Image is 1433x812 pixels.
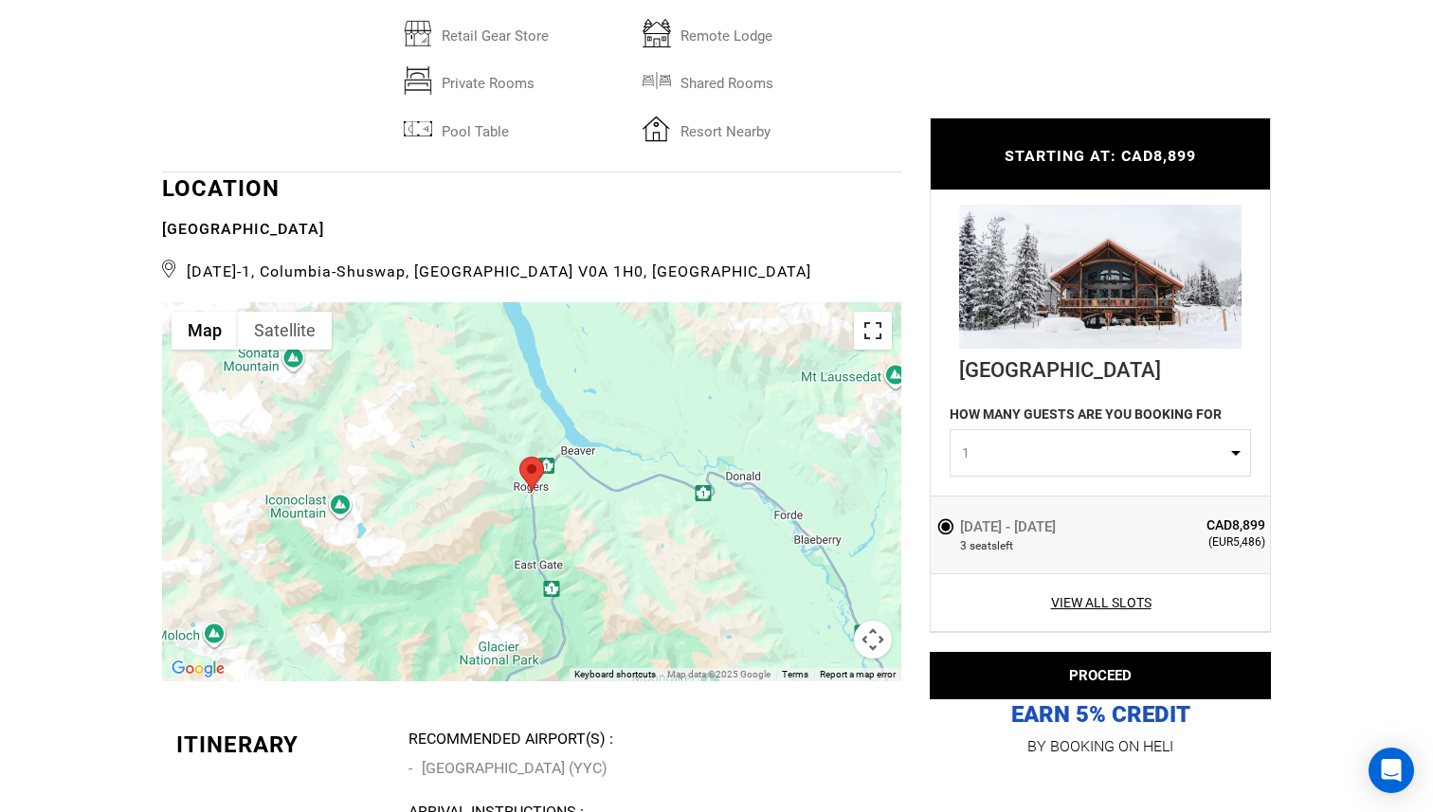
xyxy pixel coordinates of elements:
[404,19,432,47] img: retailgearstore.svg
[1005,147,1196,165] span: STARTING AT: CAD8,899
[936,593,1265,612] a: View All Slots
[238,312,332,350] button: Show satellite imagery
[167,657,229,681] img: Google
[432,66,643,91] span: Private Rooms
[667,669,771,679] span: Map data ©2025 Google
[432,115,643,139] span: pool table
[172,312,238,350] button: Show street map
[643,19,671,47] img: remotelodge.svg
[162,172,901,283] div: LOCATION
[671,66,881,91] span: Shared Rooms
[162,255,901,283] span: [DATE]-1, Columbia-Shuswap, [GEOGRAPHIC_DATA] V0A 1H0, [GEOGRAPHIC_DATA]
[854,621,892,659] button: Map camera controls
[960,538,967,554] span: 3
[643,66,671,95] img: sharedrooms.svg
[671,19,881,44] span: remote lodge
[162,220,324,238] b: [GEOGRAPHIC_DATA]
[950,405,1222,429] label: HOW MANY GUESTS ARE YOU BOOKING FOR
[432,19,643,44] span: retail gear store
[404,115,432,143] img: pooltable.svg
[930,652,1271,699] button: PROCEED
[950,429,1251,477] button: 1
[408,754,887,783] li: [GEOGRAPHIC_DATA] (YYC)
[854,312,892,350] button: Toggle fullscreen view
[930,733,1271,760] p: BY BOOKING ON HELI
[176,729,394,761] div: Itinerary
[820,669,896,679] a: Report a map error
[962,443,1226,462] span: 1
[1128,515,1265,534] span: CAD8,899
[404,66,432,95] img: privaterooms.svg
[1128,534,1265,550] span: (EUR5,486)
[959,204,1242,348] img: 8fe180543f2f2da654ece94d5dcf7424.jpg
[970,538,1013,554] span: seat left
[671,115,881,139] span: resort nearby
[167,657,229,681] a: Open this area in Google Maps (opens a new window)
[959,348,1242,384] div: [GEOGRAPHIC_DATA]
[574,668,656,681] button: Keyboard shortcuts
[782,669,808,679] a: Terms (opens in new tab)
[936,515,1061,538] label: [DATE] - [DATE]
[991,538,997,554] span: s
[643,115,671,143] img: resortnearby.svg
[1369,748,1414,793] div: Open Intercom Messenger
[408,729,887,750] div: Recommended Airport(s) :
